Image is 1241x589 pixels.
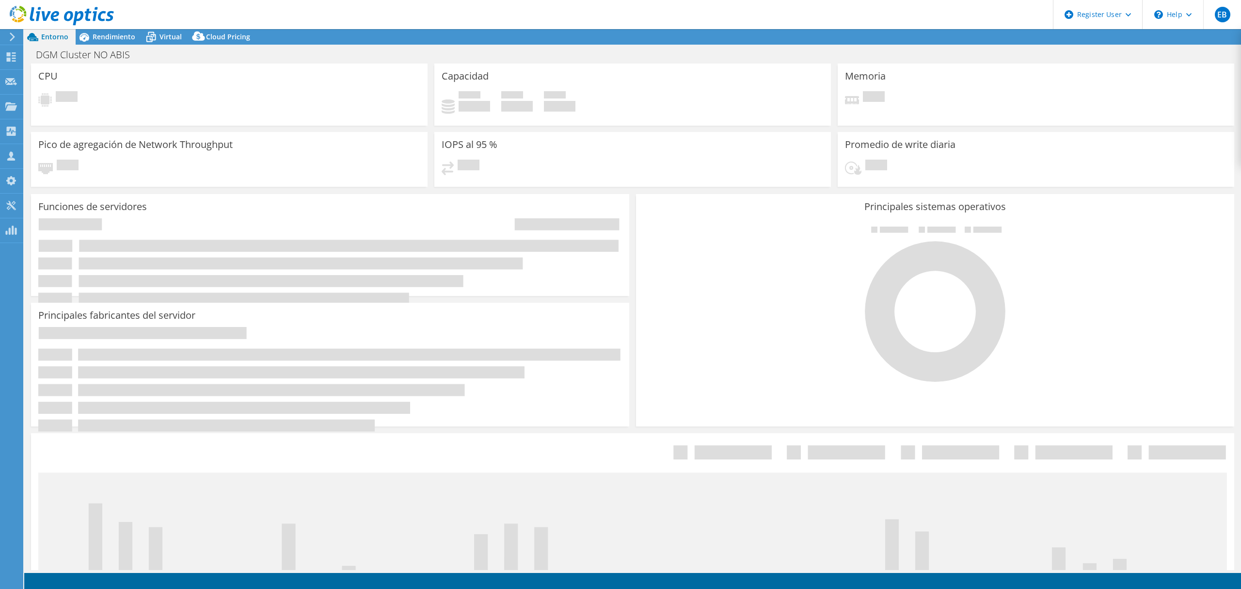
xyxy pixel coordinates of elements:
svg: \n [1154,10,1163,19]
h3: CPU [38,71,58,82]
span: Libre [501,91,523,101]
h4: 0 GiB [501,101,533,112]
span: Pendiente [865,160,887,173]
span: Rendimiento [93,32,135,41]
h3: Funciones de servidores [38,201,147,212]
span: Total [544,91,566,101]
h3: IOPS al 95 % [442,139,497,150]
span: Pendiente [56,91,78,104]
h1: DGM Cluster NO ABIS [32,49,145,60]
span: EB [1215,7,1230,22]
span: Used [459,91,480,101]
span: Cloud Pricing [206,32,250,41]
span: Pendiente [458,160,479,173]
span: Virtual [159,32,182,41]
h3: Principales sistemas operativos [643,201,1227,212]
h3: Pico de agregación de Network Throughput [38,139,233,150]
h3: Memoria [845,71,886,82]
h3: Promedio de write diaria [845,139,955,150]
span: Pendiente [863,91,885,104]
h3: Principales fabricantes del servidor [38,310,195,321]
span: Entorno [41,32,68,41]
span: Pendiente [57,160,79,173]
h4: 0 GiB [459,101,490,112]
h4: 0 GiB [544,101,575,112]
h3: Capacidad [442,71,489,82]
